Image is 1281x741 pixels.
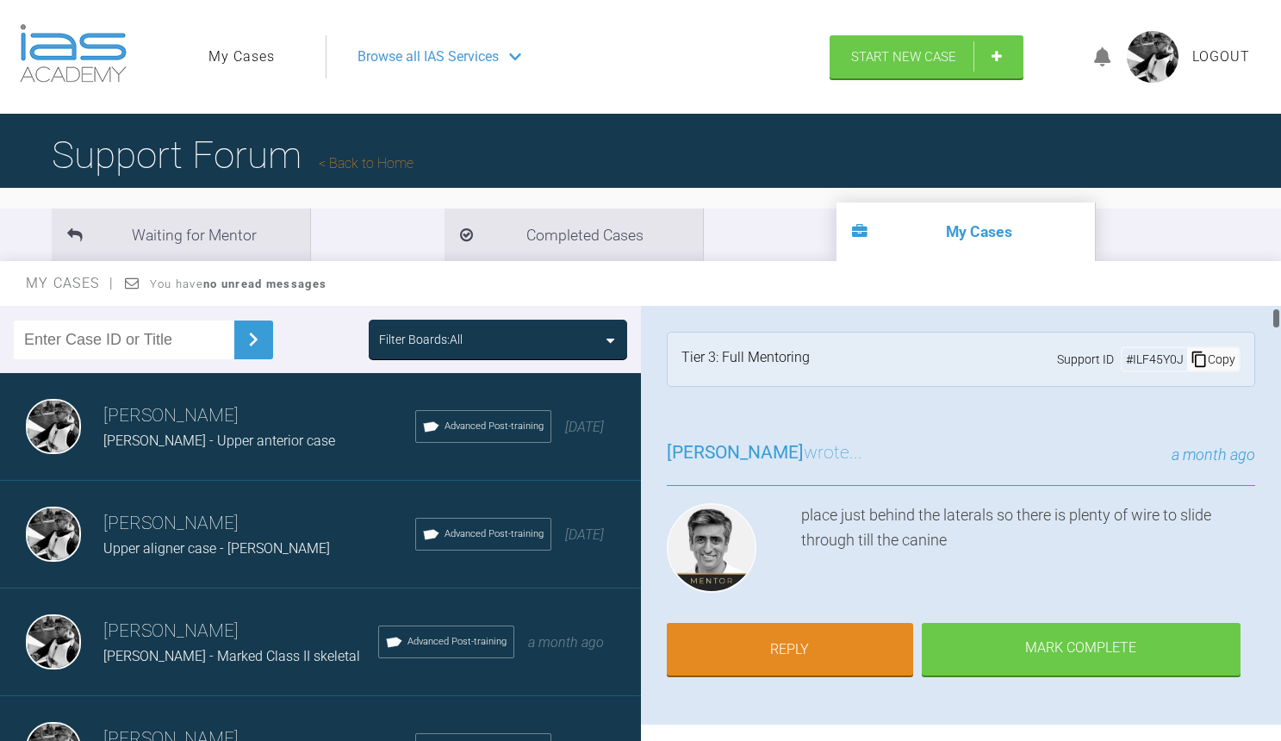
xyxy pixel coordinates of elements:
div: Mark Complete [922,623,1241,676]
span: Advanced Post-training [445,526,544,542]
span: Advanced Post-training [407,634,507,650]
span: [PERSON_NAME] [667,442,804,463]
span: [PERSON_NAME] - Upper anterior case [103,433,335,449]
div: Tier 3: Full Mentoring [681,346,810,372]
img: chevronRight.28bd32b0.svg [239,326,267,353]
a: Logout [1192,46,1250,68]
div: place just behind the laterals so there is plenty of wire to slide through till the canine [801,503,1256,600]
div: # ILF45Y0J [1122,350,1187,369]
li: Waiting for Mentor [52,209,310,261]
img: David Birkin [26,507,81,562]
h3: [PERSON_NAME] [103,402,415,431]
h1: Support Forum [52,125,414,185]
a: Reply [667,623,913,676]
a: My Cases [208,46,275,68]
span: [DATE] [565,419,604,435]
img: Asif Chatoo [667,503,756,593]
div: Filter Boards: All [379,330,463,349]
h3: [PERSON_NAME] [103,617,378,646]
li: My Cases [836,202,1095,261]
span: You have [150,277,326,290]
img: logo-light.3e3ef733.png [20,24,127,83]
a: Start New Case [830,35,1023,78]
input: Enter Case ID or Title [14,321,234,359]
h3: wrote... [667,439,862,468]
span: [DATE] [565,526,604,543]
span: Upper aligner case - [PERSON_NAME] [103,540,330,557]
span: My Cases [26,275,115,291]
strong: no unread messages [203,277,326,290]
li: Completed Cases [445,209,703,261]
a: Back to Home [319,155,414,171]
span: a month ago [528,634,604,651]
img: profile.png [1127,31,1178,83]
span: [PERSON_NAME] - Marked Class II skeletal [103,648,360,664]
img: David Birkin [26,399,81,454]
span: Advanced Post-training [445,419,544,434]
span: a month ago [1172,445,1255,464]
div: Copy [1187,348,1239,370]
img: David Birkin [26,614,81,669]
span: Start New Case [851,49,956,65]
span: Support ID [1057,350,1114,369]
h3: [PERSON_NAME] [103,509,415,539]
span: Browse all IAS Services [358,46,499,68]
